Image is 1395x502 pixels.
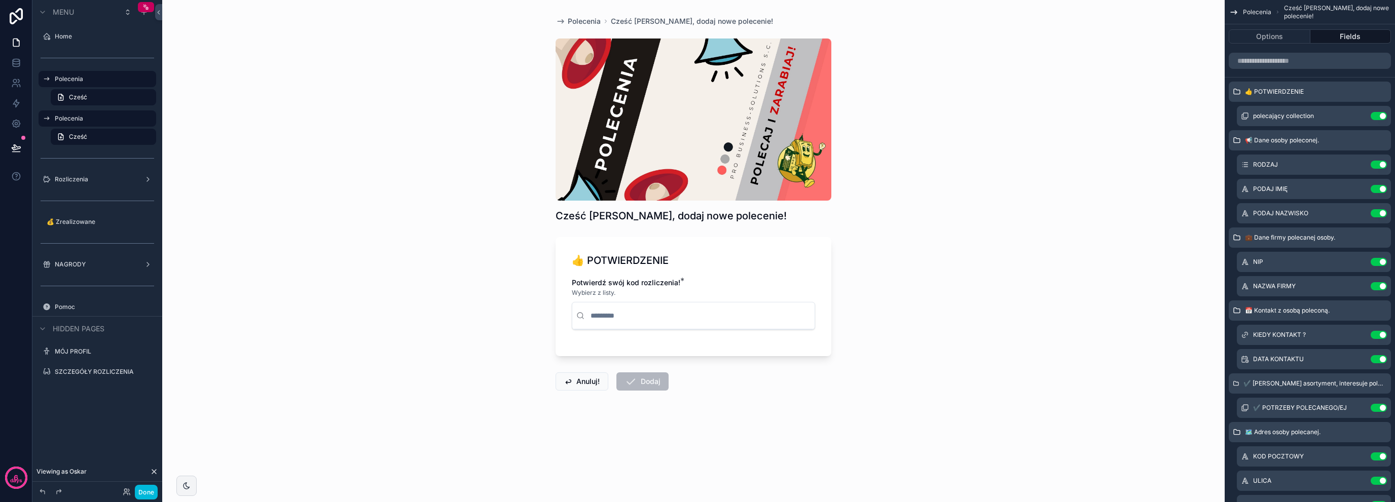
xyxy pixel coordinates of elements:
[47,218,150,226] label: 💰 Zrealizowane
[14,473,18,483] p: 6
[135,485,158,499] button: Done
[1229,29,1310,44] button: Options
[69,133,87,141] span: Cześć
[556,16,601,26] a: Polecenia
[1253,209,1308,217] span: PODAJ NAZWISKO
[55,75,150,83] label: Polecenia
[1245,88,1304,96] span: 👍 POTWIERDZENIE
[53,324,104,334] span: Hidden pages
[55,347,150,356] label: MÓJ PROFIL
[55,303,150,311] label: Pomoc
[1253,355,1304,363] span: DATA KONTAKTU
[69,93,87,101] span: Cześć
[1243,8,1271,16] span: Polecenia
[611,16,773,26] a: Cześć [PERSON_NAME], dodaj nowe polecenie!
[1245,234,1335,242] span: 💼 Dane firmy polecanej osoby.
[1253,282,1296,290] span: NAZWA FIRMY
[1253,258,1263,266] span: NIP
[1253,161,1278,169] span: RODZAJ
[1253,331,1306,339] span: KIEDY KONTAKT ?
[55,114,150,123] label: Polecenia
[556,209,787,223] h1: Cześć [PERSON_NAME], dodaj nowe polecenie!
[1253,185,1288,193] span: PODAJ IMIĘ
[1245,428,1320,436] span: 🗺️ Adres osoby polecanej.
[556,372,608,391] button: Anuluj!
[55,175,136,183] label: Rozliczenia
[568,16,601,26] span: Polecenia
[53,7,74,17] span: Menu
[1253,477,1271,485] span: ULICA
[1243,379,1383,388] span: ✔️ [PERSON_NAME] asortyment, interesuje poleconą osobę ?
[1253,452,1304,460] span: KOD POCZTOWY
[55,32,150,41] label: Home
[1284,4,1391,20] span: Cześć [PERSON_NAME], dodaj nowe polecenie!
[51,89,156,105] a: Cześć
[36,468,87,476] span: Viewing as Oskar
[572,278,680,287] span: Potwierdź swój kod rozliczenia!
[10,477,22,485] p: days
[1253,112,1314,120] span: polecający collection
[55,368,150,376] label: SZCZEGÓŁY ROZLICZENIA
[572,289,615,297] span: Wybierz z listy.
[55,260,136,268] label: NAGRODY
[1310,29,1391,44] button: Fields
[572,253,669,267] h1: 👍 POTWIERDZENIE
[1245,136,1319,144] span: 📢 Dane osoby poleconej.
[51,129,156,145] a: Cześć
[1245,306,1330,315] span: 📅 Kontakt z osobą poleconą.
[1253,404,1347,412] span: ✔️ POTRZEBY POLECANEGO/EJ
